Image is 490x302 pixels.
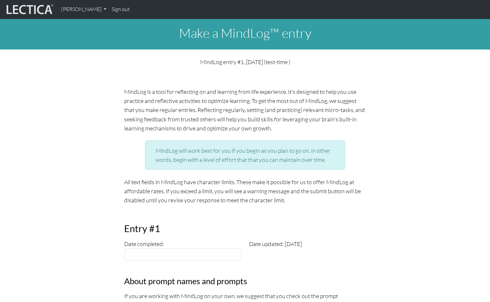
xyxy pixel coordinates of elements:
p: All text fields in MindLog have character limits. These make it possible for us to offer MindLog ... [124,177,366,205]
h2: Entry #1 [120,223,370,234]
p: MindLog is a tool for reflecting on and learning from life experience. It's designed to help you ... [124,87,366,133]
div: Date updated: [DATE] [245,239,370,261]
a: Sign out [109,3,132,16]
div: MindLog will work best for you if you begin as you plan to go on. In other words, begin with a le... [145,140,345,170]
h3: About prompt names and prompts [124,276,366,286]
img: lecticalive [5,3,54,16]
label: Date completed: [124,239,164,248]
p: MindLog entry #1, [DATE] (test-time ) [124,57,366,66]
a: [PERSON_NAME] [59,3,109,16]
